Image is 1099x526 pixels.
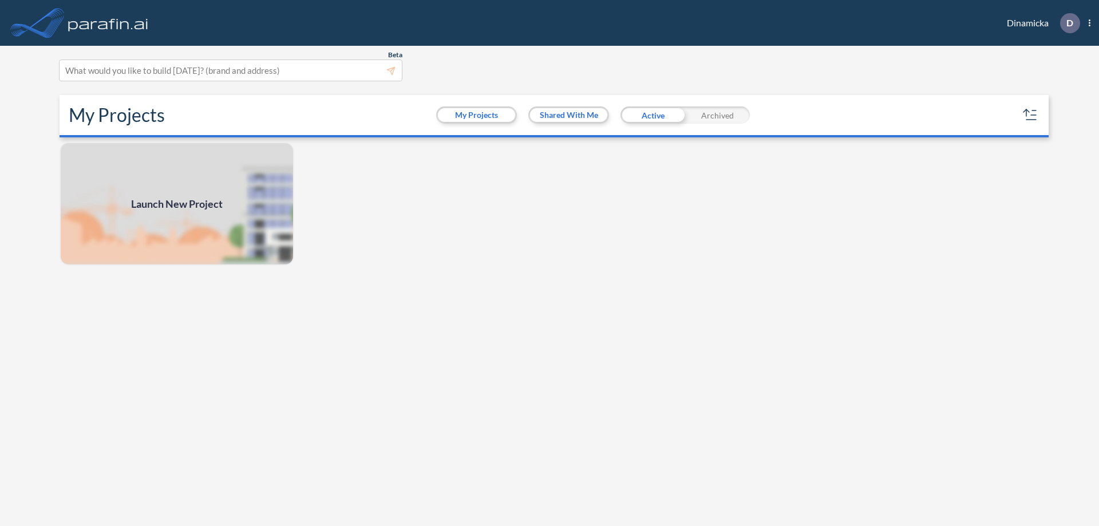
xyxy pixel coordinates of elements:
[990,13,1090,33] div: Dinamicka
[685,106,750,124] div: Archived
[60,142,294,266] a: Launch New Project
[620,106,685,124] div: Active
[66,11,151,34] img: logo
[388,50,402,60] span: Beta
[1021,106,1039,124] button: sort
[60,142,294,266] img: add
[1066,18,1073,28] p: D
[438,108,515,122] button: My Projects
[69,104,165,126] h2: My Projects
[530,108,607,122] button: Shared With Me
[131,196,223,212] span: Launch New Project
